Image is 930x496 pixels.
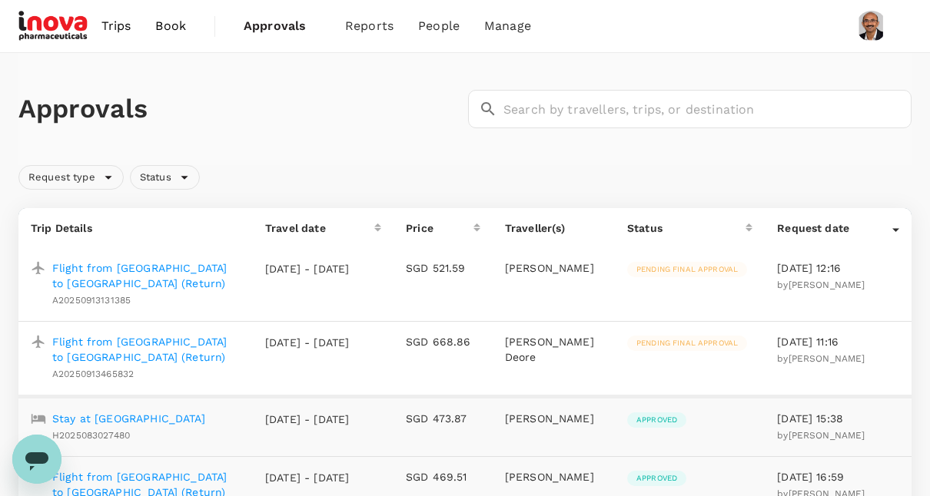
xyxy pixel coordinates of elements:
[52,295,131,306] span: A20250913131385
[52,430,130,441] span: H2025083027480
[406,469,480,484] p: SGD 469.51
[101,17,131,35] span: Trips
[777,334,899,349] p: [DATE] 11:16
[406,220,473,236] div: Price
[31,220,241,236] p: Trip Details
[627,473,686,484] span: Approved
[505,411,603,426] p: [PERSON_NAME]
[789,279,865,290] span: [PERSON_NAME]
[131,170,181,185] span: Status
[18,93,462,125] h1: Approvals
[503,90,912,128] input: Search by travellers, trips, or destination
[627,264,747,275] span: Pending final approval
[130,165,200,190] div: Status
[345,17,394,35] span: Reports
[505,260,603,276] p: [PERSON_NAME]
[19,170,105,185] span: Request type
[244,17,321,35] span: Approvals
[155,17,186,35] span: Book
[777,430,865,441] span: by
[406,334,480,349] p: SGD 668.86
[52,369,134,379] span: A20250913465832
[406,411,480,426] p: SGD 473.87
[777,469,899,484] p: [DATE] 16:59
[777,411,899,426] p: [DATE] 15:38
[52,260,241,291] a: Flight from [GEOGRAPHIC_DATA] to [GEOGRAPHIC_DATA] (Return)
[856,11,887,41] img: Balasubramanya Balasubramanya
[505,220,603,236] p: Traveller(s)
[265,261,350,276] p: [DATE] - [DATE]
[406,260,480,276] p: SGD 521.59
[418,17,460,35] span: People
[52,334,241,365] a: Flight from [GEOGRAPHIC_DATA] to [GEOGRAPHIC_DATA] (Return)
[777,220,892,236] div: Request date
[627,338,747,349] span: Pending final approval
[265,220,374,236] div: Travel date
[789,353,865,364] span: [PERSON_NAME]
[505,334,603,365] p: [PERSON_NAME] Deore
[18,165,124,190] div: Request type
[265,470,350,485] p: [DATE] - [DATE]
[777,260,899,276] p: [DATE] 12:16
[777,279,865,290] span: by
[777,353,865,364] span: by
[12,435,61,484] iframe: Button to launch messaging window
[265,335,350,350] p: [DATE] - [DATE]
[789,430,865,441] span: [PERSON_NAME]
[627,220,746,236] div: Status
[18,9,89,43] img: iNova Pharmaceuticals
[265,412,350,427] p: [DATE] - [DATE]
[52,411,205,426] a: Stay at [GEOGRAPHIC_DATA]
[484,17,531,35] span: Manage
[505,469,603,484] p: [PERSON_NAME]
[627,415,686,425] span: Approved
